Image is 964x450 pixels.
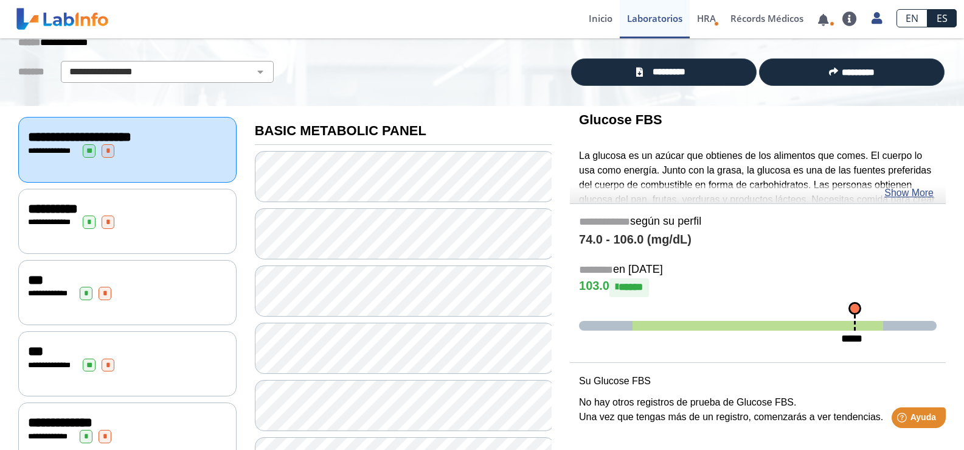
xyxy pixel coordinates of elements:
[856,403,951,437] iframe: Help widget launcher
[579,278,937,297] h4: 103.0
[579,233,937,247] h4: 74.0 - 106.0 (mg/dL)
[884,186,934,200] a: Show More
[579,112,662,127] b: Glucose FBS
[255,123,426,138] b: BASIC METABOLIC PANEL
[579,395,937,424] p: No hay otros registros de prueba de Glucose FBS. Una vez que tengas más de un registro, comenzará...
[896,9,928,27] a: EN
[928,9,957,27] a: ES
[697,12,716,24] span: HRA
[579,263,937,277] h5: en [DATE]
[579,374,937,388] p: Su Glucose FBS
[579,149,937,250] p: La glucosa es un azúcar que obtienes de los alimentos que comes. El cuerpo lo usa como energía. J...
[579,215,937,229] h5: según su perfil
